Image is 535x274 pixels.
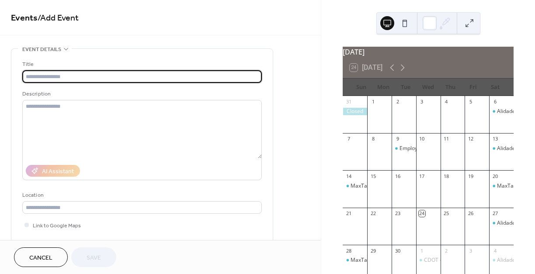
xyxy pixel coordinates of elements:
a: Events [11,10,38,27]
div: CDOT - Golden [416,257,441,264]
div: Closed [343,108,367,115]
div: MaxTaps Highlands Ranch [489,182,514,190]
div: 7 [345,136,352,142]
div: Employee Appreciation Lunch - Private Event [392,145,416,152]
div: 14 [345,173,352,179]
div: CDOT - Golden [424,257,460,264]
div: 3 [467,247,474,254]
div: 19 [467,173,474,179]
div: 25 [443,210,450,217]
div: 1 [419,247,425,254]
div: 8 [370,136,376,142]
div: 4 [492,247,498,254]
div: Fri [462,79,484,96]
div: 22 [370,210,376,217]
div: Mon [372,79,395,96]
div: 4 [443,99,450,105]
div: MaxTaps Highlands Ranch [343,182,367,190]
div: 2 [443,247,450,254]
div: 28 [345,247,352,254]
div: MaxTaps [GEOGRAPHIC_DATA] [351,257,427,264]
div: Alidade Brewing [489,145,514,152]
div: 3 [419,99,425,105]
span: / Add Event [38,10,79,27]
div: MaxTaps [GEOGRAPHIC_DATA] [351,182,427,190]
div: 17 [419,173,425,179]
span: Cancel [29,253,52,263]
div: 9 [394,136,401,142]
span: Event details [22,45,61,54]
div: Description [22,89,260,99]
div: 31 [345,99,352,105]
div: Tue [395,79,417,96]
div: 11 [443,136,450,142]
div: Wed [417,79,439,96]
div: 18 [443,173,450,179]
div: 16 [394,173,401,179]
div: 2 [394,99,401,105]
div: Employee Appreciation Lunch - Private Event [400,145,508,152]
div: Alidade Brewing [489,257,514,264]
div: 29 [370,247,376,254]
div: 23 [394,210,401,217]
button: Cancel [14,247,68,267]
div: 20 [492,173,498,179]
div: 26 [467,210,474,217]
div: Alidade Brewery [489,108,514,115]
div: 13 [492,136,498,142]
div: 1 [370,99,376,105]
div: Alidade Brewing [489,219,514,227]
div: 27 [492,210,498,217]
div: Sun [350,79,372,96]
div: 12 [467,136,474,142]
div: 15 [370,173,376,179]
div: Sat [484,79,507,96]
div: Title [22,60,260,69]
div: 5 [467,99,474,105]
div: 6 [492,99,498,105]
div: [DATE] [343,47,514,57]
div: MaxTaps Highlands Ranch [343,257,367,264]
div: 24 [419,210,425,217]
div: 21 [345,210,352,217]
div: Thu [439,79,462,96]
div: 30 [394,247,401,254]
span: Link to Google Maps [33,221,81,230]
div: Location [22,191,260,200]
div: 10 [419,136,425,142]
